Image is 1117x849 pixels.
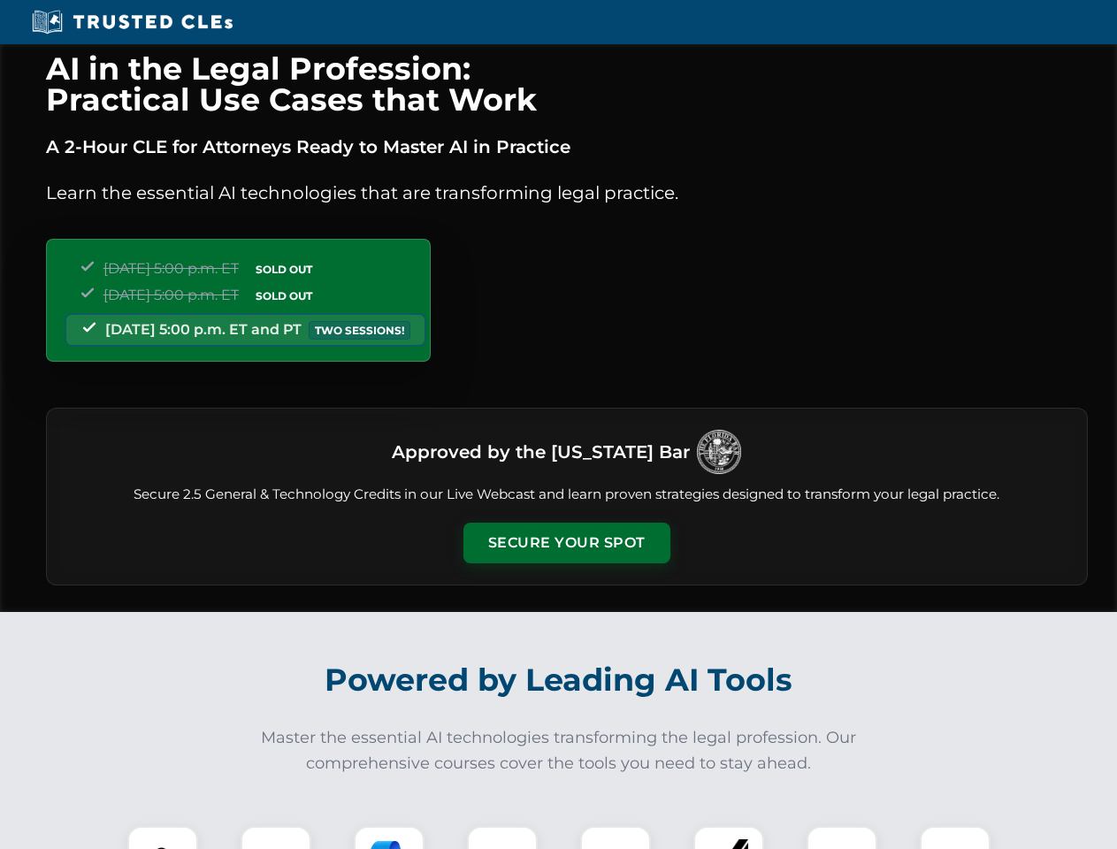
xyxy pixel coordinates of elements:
h1: AI in the Legal Profession: Practical Use Cases that Work [46,53,1088,115]
p: Master the essential AI technologies transforming the legal profession. Our comprehensive courses... [249,725,868,776]
button: Secure Your Spot [463,523,670,563]
p: A 2-Hour CLE for Attorneys Ready to Master AI in Practice [46,133,1088,161]
img: Trusted CLEs [27,9,238,35]
span: [DATE] 5:00 p.m. ET [103,260,239,277]
p: Secure 2.5 General & Technology Credits in our Live Webcast and learn proven strategies designed ... [68,485,1066,505]
span: SOLD OUT [249,260,318,279]
p: Learn the essential AI technologies that are transforming legal practice. [46,179,1088,207]
span: SOLD OUT [249,287,318,305]
h2: Powered by Leading AI Tools [69,649,1049,711]
span: [DATE] 5:00 p.m. ET [103,287,239,303]
img: Logo [697,430,741,474]
h3: Approved by the [US_STATE] Bar [392,436,690,468]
